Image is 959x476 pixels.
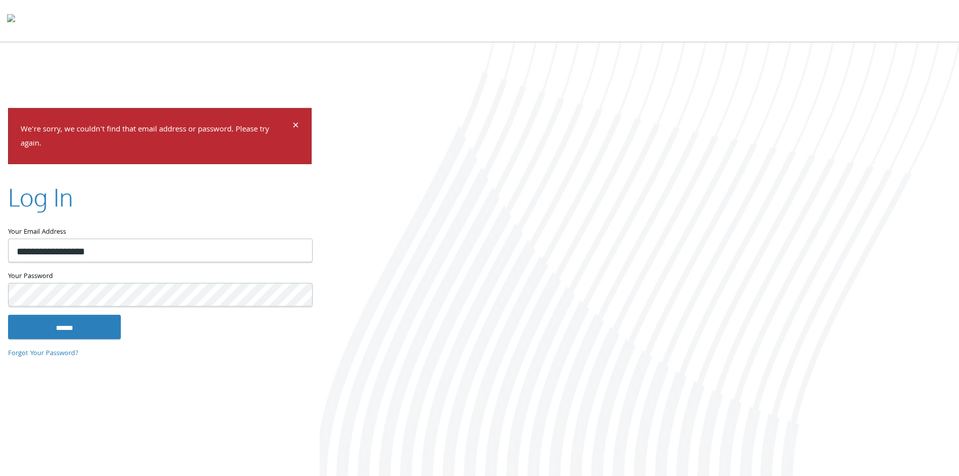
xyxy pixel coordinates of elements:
[292,120,299,132] button: Dismiss alert
[8,270,312,283] label: Your Password
[8,180,73,214] h2: Log In
[8,348,79,359] a: Forgot Your Password?
[7,11,15,31] img: todyl-logo-dark.svg
[21,122,291,152] p: We're sorry, we couldn't find that email address or password. Please try again.
[292,116,299,136] span: ×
